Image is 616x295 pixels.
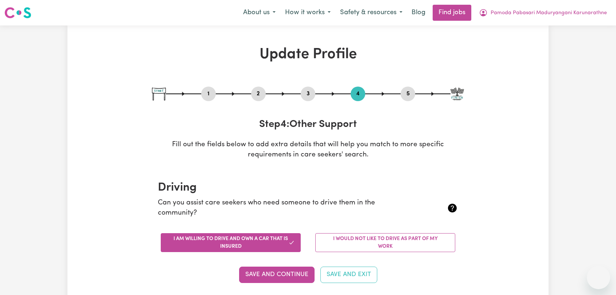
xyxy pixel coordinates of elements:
[587,266,610,289] iframe: Button to launch messaging window
[280,5,335,20] button: How it works
[152,46,464,63] h1: Update Profile
[158,181,458,195] h2: Driving
[238,5,280,20] button: About us
[335,5,407,20] button: Safety & resources
[351,89,365,99] button: Go to step 4
[161,233,301,252] button: I am willing to drive and own a car that is insured
[158,198,408,219] p: Can you assist care seekers who need someone to drive them in the community?
[320,267,377,283] button: Save and Exit
[315,233,455,252] button: I would not like to drive as part of my work
[152,119,464,131] h3: Step 4 : Other Support
[4,6,31,19] img: Careseekers logo
[152,140,464,161] p: Fill out the fields below to add extra details that will help you match to more specific requirem...
[407,5,430,21] a: Blog
[474,5,612,20] button: My Account
[491,9,607,17] span: Pamoda Pabasari Maduryangani Karunarathne
[201,89,216,99] button: Go to step 1
[401,89,415,99] button: Go to step 5
[433,5,471,21] a: Find jobs
[301,89,315,99] button: Go to step 3
[4,4,31,21] a: Careseekers logo
[251,89,266,99] button: Go to step 2
[239,267,315,283] button: Save and Continue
